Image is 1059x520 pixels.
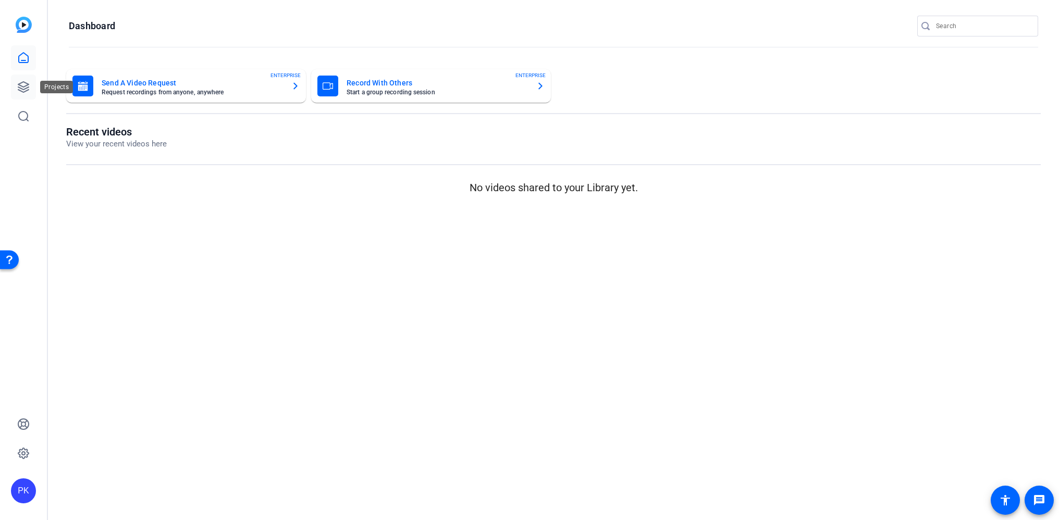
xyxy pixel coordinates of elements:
mat-card-subtitle: Request recordings from anyone, anywhere [102,89,283,95]
mat-icon: message [1033,494,1045,506]
p: View your recent videos here [66,138,167,150]
h1: Recent videos [66,126,167,138]
input: Search [936,20,1030,32]
span: ENTERPRISE [515,71,546,79]
span: ENTERPRISE [270,71,301,79]
div: Projects [40,81,73,93]
p: No videos shared to your Library yet. [66,180,1041,195]
mat-card-title: Record With Others [347,77,528,89]
img: blue-gradient.svg [16,17,32,33]
h1: Dashboard [69,20,115,32]
mat-card-title: Send A Video Request [102,77,283,89]
mat-card-subtitle: Start a group recording session [347,89,528,95]
button: Send A Video RequestRequest recordings from anyone, anywhereENTERPRISE [66,69,306,103]
mat-icon: accessibility [999,494,1012,506]
div: PK [11,478,36,503]
button: Record With OthersStart a group recording sessionENTERPRISE [311,69,551,103]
